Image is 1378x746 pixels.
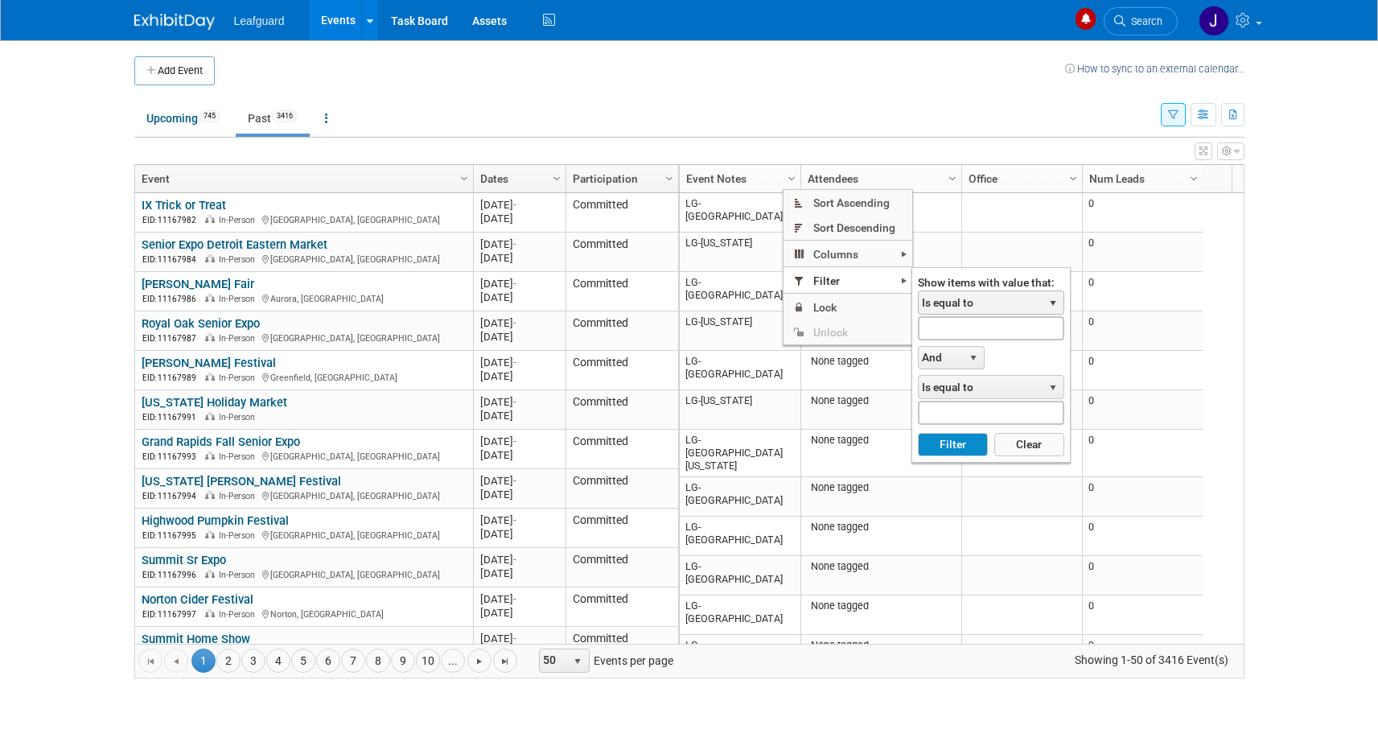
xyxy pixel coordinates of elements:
a: Highwood Pumpkin Festival [142,513,289,528]
div: Norton, [GEOGRAPHIC_DATA] [142,607,466,620]
span: EID: 11167997 [142,610,203,619]
a: Column Settings [1064,165,1082,189]
span: Showing 1-50 of 3416 Event(s) [1059,649,1243,671]
span: EID: 11167989 [142,373,203,382]
span: Go to the next page [473,655,486,668]
span: Column Settings [663,172,676,185]
img: In-Person Event [205,491,215,499]
td: LG-[GEOGRAPHIC_DATA] [680,272,800,311]
span: Sort Ascending [784,190,912,215]
a: Event [142,165,463,192]
td: 0 [1082,351,1203,390]
td: 0 [1082,635,1203,674]
a: Column Settings [660,165,678,189]
a: Upcoming745 [134,103,232,134]
div: [DATE] [480,435,558,448]
a: IX Trick or Treat [142,198,226,212]
img: In-Person Event [205,570,215,578]
td: LG-[US_STATE] [680,390,800,430]
div: Greenfield, [GEOGRAPHIC_DATA] [142,370,466,384]
td: LG-[GEOGRAPHIC_DATA] [680,351,800,390]
div: [DATE] [480,291,558,304]
td: Committed [566,311,678,351]
span: Search [1125,15,1162,27]
td: LG-[GEOGRAPHIC_DATA] [680,556,800,596]
a: 5 [291,649,315,673]
a: Summit Home Show [142,632,250,646]
span: In-Person [219,491,260,501]
span: In-Person [219,570,260,580]
span: In-Person [219,373,260,383]
span: EID: 11167987 [142,334,203,343]
div: [GEOGRAPHIC_DATA], [GEOGRAPHIC_DATA] [142,331,466,344]
div: [DATE] [480,592,558,606]
span: - [513,475,516,487]
a: Dates [480,165,555,192]
td: Committed [566,351,678,390]
span: 1 [191,649,216,673]
a: Go to the last page [493,649,517,673]
span: Column Settings [785,172,798,185]
span: In-Person [219,294,260,304]
span: select [571,655,584,668]
span: In-Person [219,333,260,344]
span: select [967,352,980,365]
img: In-Person Event [205,254,215,262]
td: Committed [566,548,678,587]
div: [DATE] [480,513,558,527]
span: In-Person [219,451,260,462]
td: Committed [566,430,678,469]
a: Participation [573,165,668,192]
div: None tagged [807,639,955,652]
a: 10 [416,649,440,673]
span: In-Person [219,412,260,422]
span: 745 [199,110,220,122]
span: EID: 11167986 [142,295,203,303]
span: - [513,238,516,250]
img: In-Person Event [205,412,215,420]
div: [GEOGRAPHIC_DATA], [GEOGRAPHIC_DATA] [142,449,466,463]
span: Sort Descending [784,215,912,240]
div: None tagged [807,355,955,368]
td: Committed [566,587,678,627]
div: [DATE] [480,277,558,291]
span: EID: 11167982 [142,216,203,225]
div: Aurora, [GEOGRAPHIC_DATA] [142,291,466,305]
td: 0 [1082,517,1203,556]
a: Office [969,165,1072,192]
td: LG-[US_STATE] [680,233,800,272]
span: EID: 11167996 [142,571,203,579]
div: None tagged [807,394,955,407]
a: [PERSON_NAME] Fair [142,277,254,291]
a: 2 [216,649,241,673]
span: EID: 11167984 [142,255,203,264]
div: [DATE] [480,527,558,541]
td: LG-[GEOGRAPHIC_DATA][US_STATE] [680,430,800,477]
a: Royal Oak Senior Expo [142,316,260,331]
a: Go to the next page [467,649,492,673]
a: 8 [366,649,390,673]
span: - [513,435,516,447]
div: [DATE] [480,474,558,488]
div: [DATE] [480,356,558,369]
a: Attendees [808,165,951,192]
div: None tagged [807,434,955,447]
td: 0 [1082,556,1203,596]
span: - [513,317,516,329]
span: select [1047,297,1059,310]
td: Committed [566,469,678,509]
span: Column Settings [1067,172,1080,185]
div: [DATE] [480,251,558,265]
span: select [1047,381,1059,394]
a: Column Settings [455,165,473,189]
td: Committed [566,272,678,311]
span: Column Settings [1187,172,1200,185]
span: EID: 11167993 [142,452,203,461]
span: - [513,396,516,408]
td: LG-[GEOGRAPHIC_DATA] [680,596,800,635]
td: 0 [1082,477,1203,517]
div: Show items with value that: [918,276,1064,289]
span: - [513,593,516,605]
span: Column Settings [946,172,959,185]
span: - [513,278,516,290]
